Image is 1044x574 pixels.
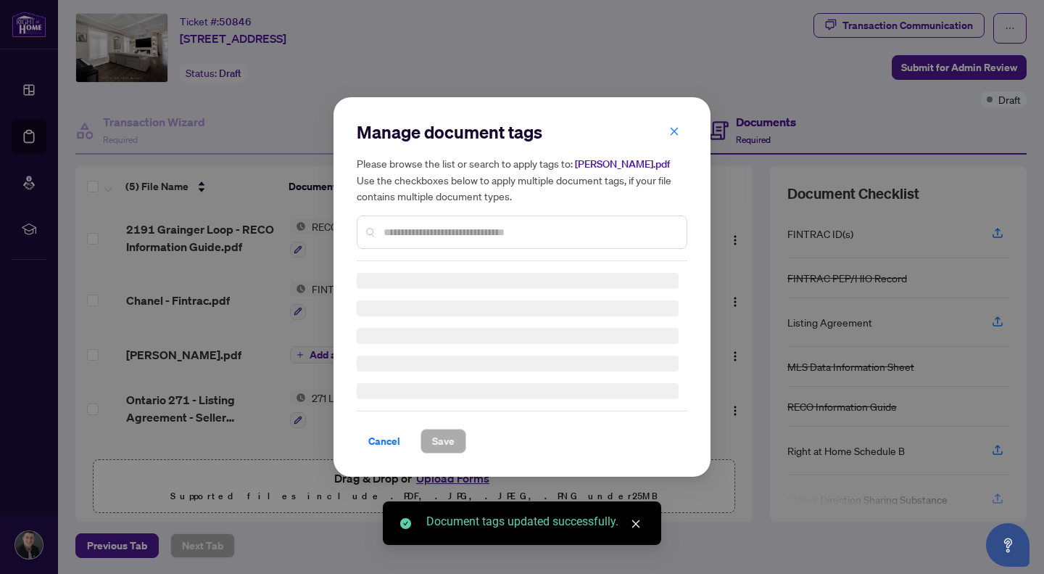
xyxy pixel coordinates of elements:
div: Document tags updated successfully. [426,513,644,530]
a: Close [628,516,644,532]
button: Save [420,429,466,454]
span: Cancel [368,430,400,453]
h2: Manage document tags [357,120,687,144]
span: [PERSON_NAME].pdf [575,157,670,171]
span: close [631,519,641,529]
span: close [669,126,679,136]
h5: Please browse the list or search to apply tags to: Use the checkboxes below to apply multiple doc... [357,155,687,204]
button: Cancel [357,429,412,454]
span: check-circle [400,518,411,529]
button: Open asap [986,523,1029,567]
